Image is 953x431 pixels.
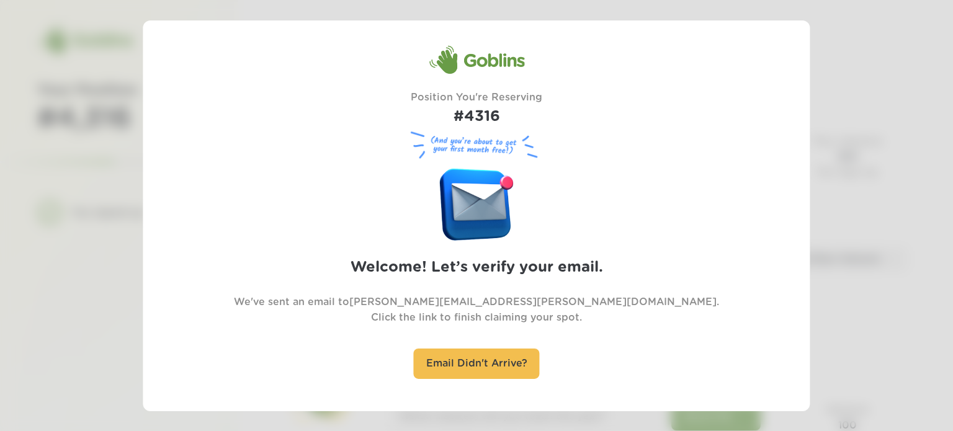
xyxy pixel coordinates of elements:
figure: (And you’re about to get your first month free!) [405,128,548,162]
h1: #4316 [411,105,542,128]
div: Position You're Reserving [411,90,542,128]
h2: Welcome! Let’s verify your email. [351,256,603,279]
div: Email Didn't Arrive? [414,349,540,379]
p: We've sent an email to [PERSON_NAME][EMAIL_ADDRESS][PERSON_NAME][DOMAIN_NAME] . Click the link to... [234,295,719,326]
div: Goblins [429,45,524,74]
